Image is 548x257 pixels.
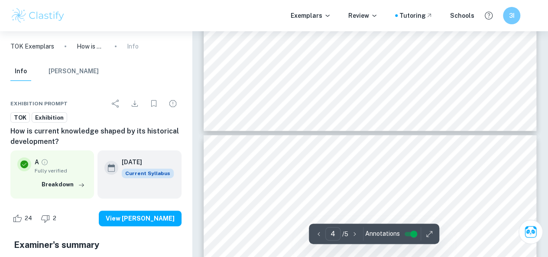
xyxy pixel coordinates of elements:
a: TOK Exemplars [10,42,54,51]
button: [PERSON_NAME] [49,62,99,81]
div: Download [126,95,143,112]
div: Report issue [164,95,182,112]
div: Dislike [39,211,61,225]
span: [DOMAIN_NAME]". [DOMAIN_NAME], 2016, [243,230,362,236]
p: Info [127,42,139,51]
a: Schools [450,11,474,20]
div: Bookmark [145,95,162,112]
button: Help and Feedback [481,8,496,23]
button: Info [10,62,31,81]
p: Review [348,11,378,20]
span: Lucidez. [243,223,266,229]
span: Annotations [365,229,400,238]
p: Exemplars [291,11,331,20]
span: Bibliography [243,182,279,188]
span: 2 [48,214,61,223]
div: Share [107,95,124,112]
span: Current Syllabus [122,169,174,178]
span: [DATE]. [243,244,263,250]
span: [URL][DOMAIN_NAME][PERSON_NAME][PERSON_NAME]. Accessed 14 [243,237,441,243]
button: View [PERSON_NAME] [99,211,182,226]
a: Tutoring [399,11,433,20]
p: How is current knowledge shaped by its historical development? [77,42,104,51]
h6: 3I [507,11,517,20]
button: 3I [503,7,520,24]
div: This exemplar is based on the current syllabus. Feel free to refer to it for inspiration/ideas wh... [122,169,174,178]
span: TOK [11,114,29,122]
span: Toonhole [PERSON_NAME] [243,196,324,202]
p: / 5 [342,229,348,239]
h5: Examiner's summary [14,238,178,251]
span: Exhibition [32,114,67,122]
button: Breakdown [39,178,87,191]
a: Grade fully verified [41,158,49,166]
div: Like [10,211,37,225]
a: TOK [10,112,30,123]
span: "Vandalizaron Monumento A [PERSON_NAME] En [PERSON_NAME] [PERSON_NAME] - Nacional - [268,223,536,229]
img: Clastify logo [10,7,65,24]
p: A [35,157,39,167]
span: 24 [20,214,37,223]
button: Ask Clai [519,220,543,244]
span: Exhibition Prompt [10,100,68,107]
span: "Toonhole [PERSON_NAME]". [DOMAIN_NAME], 2022, [URL][DOMAIN_NAME][PERSON_NAME]. Accessed 5 [243,203,539,209]
h6: [DATE] [122,157,167,167]
span: [DATE]. [243,210,263,216]
span: Fully verified [35,167,87,175]
h6: How is current knowledge shaped by its historical development? [10,126,182,147]
a: Exhibition [32,112,67,123]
